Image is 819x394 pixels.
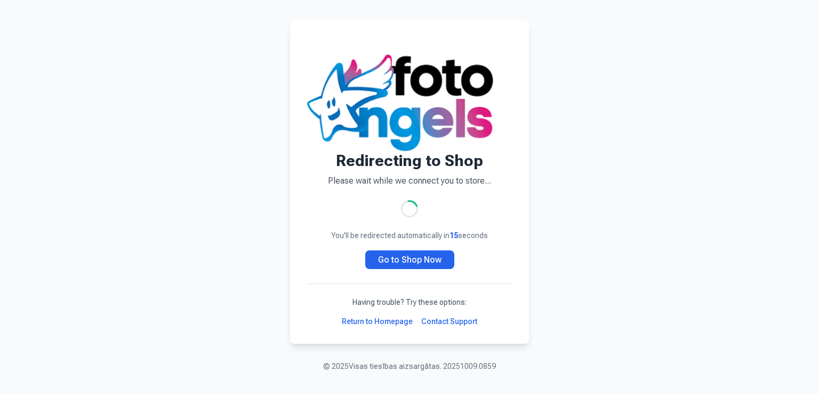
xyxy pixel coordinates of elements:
[365,250,454,269] a: Go to Shop Now
[421,316,477,327] a: Contact Support
[449,231,458,240] span: 15
[323,361,496,372] p: © 2025 Visas tiesības aizsargātas. 20251009.0859
[307,230,512,241] p: You'll be redirected automatically in seconds
[307,151,512,170] h1: Redirecting to Shop
[342,316,413,327] a: Return to Homepage
[307,297,512,308] p: Having trouble? Try these options:
[307,175,512,187] p: Please wait while we connect you to store...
